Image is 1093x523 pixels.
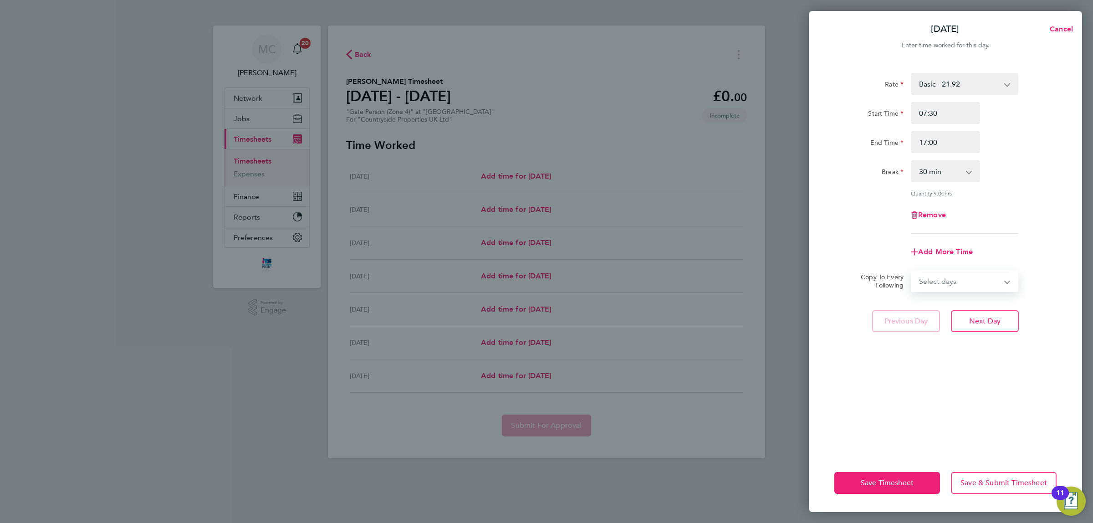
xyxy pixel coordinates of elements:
button: Add More Time [911,248,973,256]
div: Quantity: hrs [911,190,1018,197]
label: Break [882,168,904,179]
button: Remove [911,211,946,219]
input: E.g. 18:00 [911,131,980,153]
label: Start Time [868,109,904,120]
label: Rate [885,80,904,91]
button: Save & Submit Timesheet [951,472,1057,494]
span: Cancel [1047,25,1073,33]
input: E.g. 08:00 [911,102,980,124]
span: Save & Submit Timesheet [960,478,1047,487]
button: Open Resource Center, 11 new notifications [1057,487,1086,516]
div: 11 [1056,493,1064,505]
span: 9.00 [934,190,945,197]
button: Next Day [951,310,1019,332]
label: Copy To Every Following [853,273,904,289]
span: Save Timesheet [861,478,914,487]
span: Remove [918,210,946,219]
button: Save Timesheet [834,472,940,494]
div: Enter time worked for this day. [809,40,1082,51]
span: Add More Time [918,247,973,256]
span: Next Day [969,317,1001,326]
label: End Time [870,138,904,149]
button: Cancel [1035,20,1082,38]
p: [DATE] [931,23,959,36]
